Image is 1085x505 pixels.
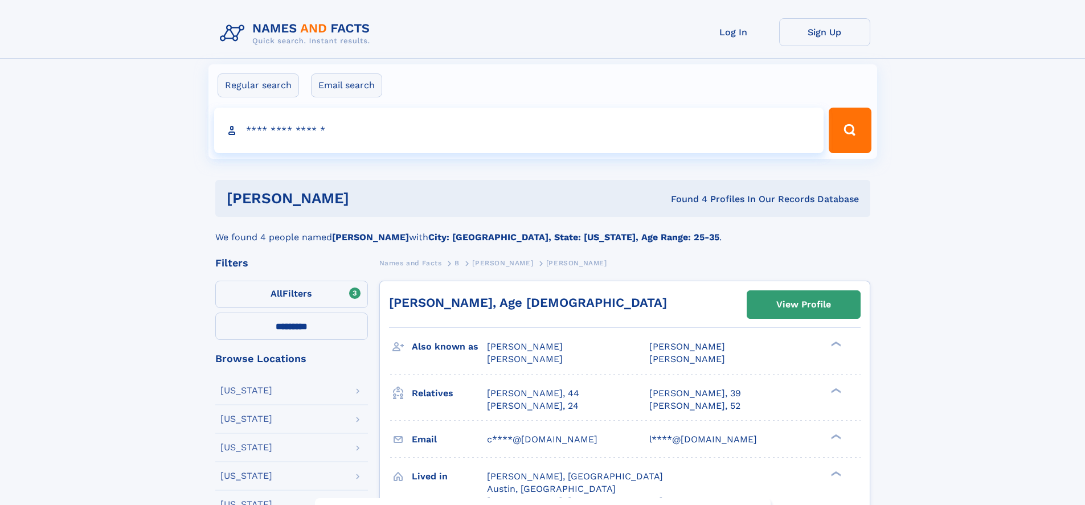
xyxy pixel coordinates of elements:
[215,281,368,308] label: Filters
[428,232,719,243] b: City: [GEOGRAPHIC_DATA], State: [US_STATE], Age Range: 25-35
[455,256,460,270] a: B
[649,387,741,400] a: [PERSON_NAME], 39
[215,18,379,49] img: Logo Names and Facts
[688,18,779,46] a: Log In
[271,288,282,299] span: All
[487,354,563,364] span: [PERSON_NAME]
[510,193,859,206] div: Found 4 Profiles In Our Records Database
[828,470,842,477] div: ❯
[487,483,616,494] span: Austin, [GEOGRAPHIC_DATA]
[220,386,272,395] div: [US_STATE]
[472,259,533,267] span: [PERSON_NAME]
[220,414,272,424] div: [US_STATE]
[487,387,579,400] a: [PERSON_NAME], 44
[412,337,487,356] h3: Also known as
[779,18,870,46] a: Sign Up
[311,73,382,97] label: Email search
[546,259,607,267] span: [PERSON_NAME]
[412,430,487,449] h3: Email
[220,471,272,481] div: [US_STATE]
[412,467,487,486] h3: Lived in
[649,354,725,364] span: [PERSON_NAME]
[472,256,533,270] a: [PERSON_NAME]
[389,295,667,310] a: [PERSON_NAME], Age [DEMOGRAPHIC_DATA]
[776,291,831,318] div: View Profile
[828,433,842,440] div: ❯
[649,341,725,352] span: [PERSON_NAME]
[829,108,871,153] button: Search Button
[220,443,272,452] div: [US_STATE]
[379,256,442,270] a: Names and Facts
[487,471,663,482] span: [PERSON_NAME], [GEOGRAPHIC_DATA]
[214,108,824,153] input: search input
[227,191,510,206] h1: [PERSON_NAME]
[215,258,368,268] div: Filters
[215,217,870,244] div: We found 4 people named with .
[218,73,299,97] label: Regular search
[412,384,487,403] h3: Relatives
[828,340,842,348] div: ❯
[455,259,460,267] span: B
[215,354,368,364] div: Browse Locations
[487,341,563,352] span: [PERSON_NAME]
[649,400,740,412] a: [PERSON_NAME], 52
[747,291,860,318] a: View Profile
[332,232,409,243] b: [PERSON_NAME]
[487,400,579,412] a: [PERSON_NAME], 24
[828,387,842,394] div: ❯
